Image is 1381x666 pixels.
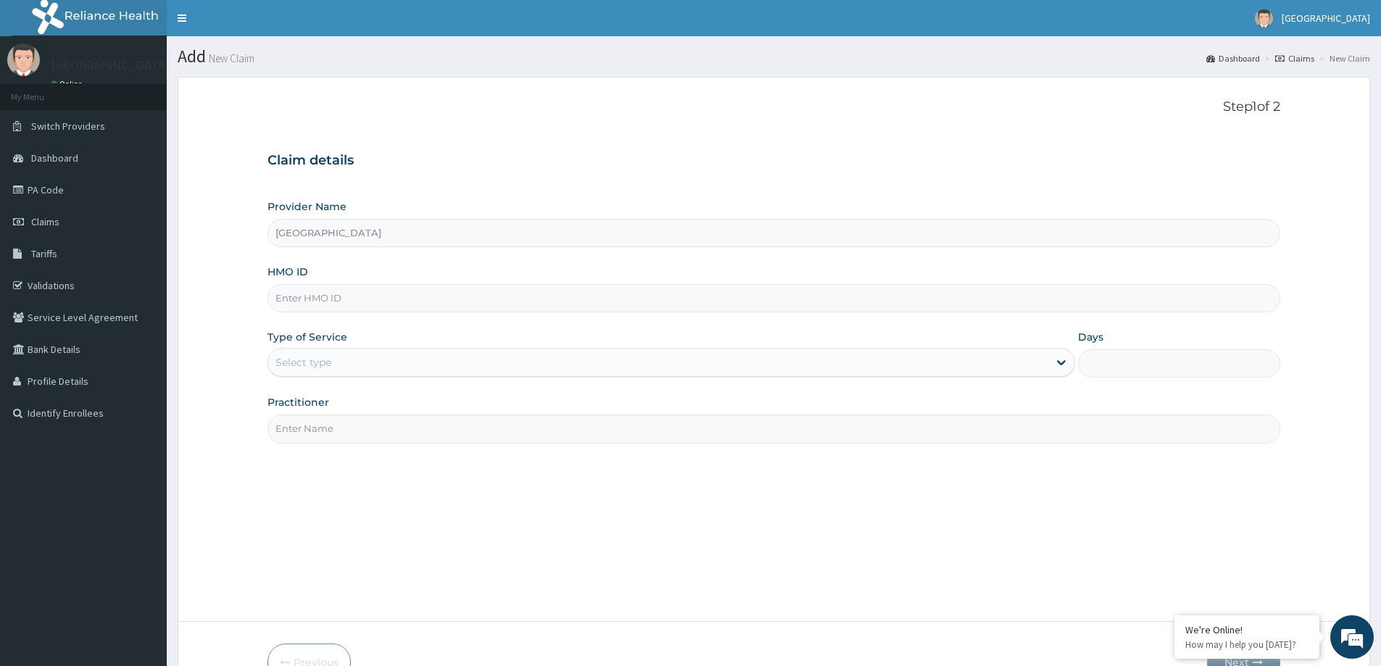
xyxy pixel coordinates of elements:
[31,215,59,228] span: Claims
[268,284,1280,312] input: Enter HMO ID
[1078,330,1103,344] label: Days
[31,151,78,165] span: Dashboard
[1282,12,1370,25] span: [GEOGRAPHIC_DATA]
[7,43,40,76] img: User Image
[51,59,170,72] p: [GEOGRAPHIC_DATA]
[31,120,105,133] span: Switch Providers
[1275,52,1314,64] a: Claims
[268,415,1280,443] input: Enter Name
[268,395,329,409] label: Practitioner
[1185,638,1309,651] p: How may I help you today?
[1185,623,1309,636] div: We're Online!
[268,99,1280,115] p: Step 1 of 2
[268,330,347,344] label: Type of Service
[1255,9,1273,28] img: User Image
[178,47,1370,66] h1: Add
[1316,52,1370,64] li: New Claim
[1206,52,1260,64] a: Dashboard
[31,247,57,260] span: Tariffs
[268,153,1280,169] h3: Claim details
[268,199,347,214] label: Provider Name
[275,355,331,370] div: Select type
[51,79,86,89] a: Online
[206,53,254,64] small: New Claim
[268,265,308,279] label: HMO ID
